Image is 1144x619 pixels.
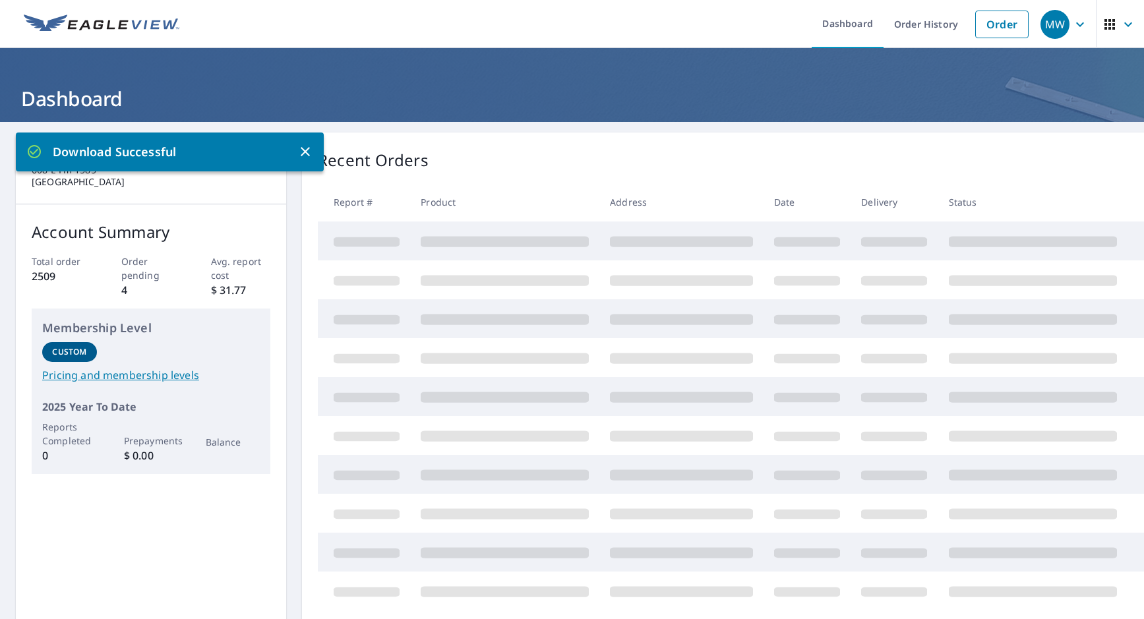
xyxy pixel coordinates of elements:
p: Reports Completed [42,420,97,448]
p: 4 [121,282,181,298]
p: Membership Level [42,319,260,337]
p: 2509 [32,268,92,284]
p: Download Successful [26,143,297,161]
p: Balance [206,435,260,449]
th: Report # [318,183,410,221]
p: Account Summary [32,220,270,244]
th: Product [410,183,599,221]
p: [GEOGRAPHIC_DATA] [32,176,228,188]
th: Status [938,183,1128,221]
p: 0 [42,448,97,463]
img: EV Logo [24,15,179,34]
p: 2025 Year To Date [42,399,260,415]
p: Order pending [121,254,181,282]
p: Custom [52,346,86,358]
p: Prepayments [124,434,179,448]
div: MW [1040,10,1069,39]
th: Address [599,183,764,221]
th: Date [764,183,851,221]
p: Avg. report cost [211,254,271,282]
a: Pricing and membership levels [42,367,260,383]
p: Total order [32,254,92,268]
a: Order [975,11,1029,38]
th: Delivery [851,183,938,221]
p: Recent Orders [318,148,429,172]
h1: Dashboard [16,85,1128,112]
p: $ 31.77 [211,282,271,298]
p: $ 0.00 [124,448,179,463]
